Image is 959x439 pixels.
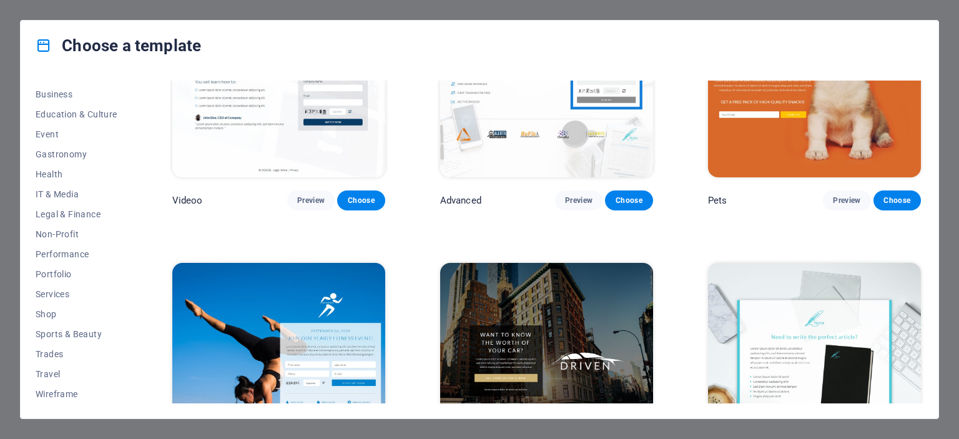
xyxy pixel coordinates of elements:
button: Wireframe [36,384,117,404]
span: Gastronomy [36,149,117,159]
span: Performance [36,249,117,259]
span: Preview [833,195,860,205]
span: Event [36,129,117,139]
span: Business [36,89,117,99]
button: Portfolio [36,264,117,284]
span: IT & Media [36,189,117,199]
span: Wireframe [36,389,117,399]
button: Trades [36,344,117,364]
button: Performance [36,244,117,264]
button: Travel [36,364,117,384]
span: Education & Culture [36,109,117,119]
button: Non-Profit [36,224,117,244]
button: Health [36,164,117,184]
span: Trades [36,349,117,359]
span: Preview [565,195,593,205]
span: Legal & Finance [36,209,117,219]
button: Business [36,84,117,104]
button: Shop [36,304,117,324]
button: Gastronomy [36,144,117,164]
button: Education & Culture [36,104,117,124]
span: Portfolio [36,269,117,279]
p: Pets [708,194,727,207]
button: Event [36,124,117,144]
button: Services [36,284,117,304]
p: Videoo [172,194,203,207]
button: Preview [287,190,335,210]
span: Services [36,289,117,299]
button: Choose [873,190,921,210]
p: Advanced [440,194,481,207]
span: Sports & Beauty [36,329,117,339]
button: Legal & Finance [36,204,117,224]
h4: Choose a template [36,36,201,56]
span: Shop [36,309,117,319]
button: Sports & Beauty [36,324,117,344]
button: Choose [337,190,385,210]
span: Travel [36,369,117,379]
button: Preview [823,190,870,210]
span: Choose [347,195,375,205]
button: Preview [555,190,602,210]
button: Choose [605,190,652,210]
span: Non-Profit [36,229,117,239]
span: Choose [615,195,642,205]
button: IT & Media [36,184,117,204]
span: Preview [297,195,325,205]
span: Health [36,169,117,179]
span: Choose [883,195,911,205]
